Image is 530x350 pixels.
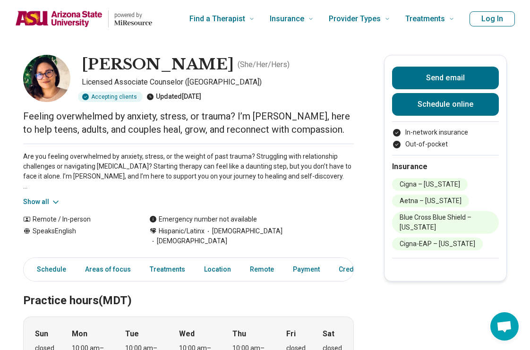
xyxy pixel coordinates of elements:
[78,92,143,102] div: Accepting clients
[392,211,499,234] li: Blue Cross Blue Shield – [US_STATE]
[82,77,354,88] p: Licensed Associate Counselor ([GEOGRAPHIC_DATA])
[144,260,191,279] a: Treatments
[146,92,201,102] div: Updated [DATE]
[23,55,70,102] img: Anna Cimental, Licensed Associate Counselor (LAC)
[125,328,139,340] strong: Tue
[392,67,499,89] button: Send email
[189,12,245,26] span: Find a Therapist
[205,226,282,236] span: [DEMOGRAPHIC_DATA]
[149,214,257,224] div: Emergency number not available
[35,328,48,340] strong: Sun
[179,328,195,340] strong: Wed
[329,12,381,26] span: Provider Types
[15,4,152,34] a: Home page
[392,195,469,207] li: Aetna – [US_STATE]
[470,11,515,26] button: Log In
[23,214,130,224] div: Remote / In-person
[392,139,499,149] li: Out-of-pocket
[149,236,227,246] span: [DEMOGRAPHIC_DATA]
[23,152,354,191] p: Are you feeling overwhelmed by anxiety, stress, or the weight of past trauma? Struggling with rel...
[270,12,304,26] span: Insurance
[72,328,87,340] strong: Mon
[23,226,130,246] div: Speaks English
[79,260,137,279] a: Areas of focus
[392,238,483,250] li: Cigna-EAP – [US_STATE]
[405,12,445,26] span: Treatments
[244,260,280,279] a: Remote
[490,312,519,341] div: Open chat
[82,55,234,75] h1: [PERSON_NAME]
[392,128,499,149] ul: Payment options
[392,161,499,172] h2: Insurance
[23,110,354,136] p: Feeling overwhelmed by anxiety, stress, or trauma? I’m [PERSON_NAME], here to help teens, adults,...
[232,328,246,340] strong: Thu
[26,260,72,279] a: Schedule
[238,59,290,70] p: ( She/Her/Hers )
[392,128,499,137] li: In-network insurance
[392,93,499,116] a: Schedule online
[333,260,380,279] a: Credentials
[323,328,334,340] strong: Sat
[198,260,237,279] a: Location
[287,260,325,279] a: Payment
[286,328,296,340] strong: Fri
[23,270,354,309] h2: Practice hours (MDT)
[23,197,60,207] button: Show all
[114,11,152,19] p: powered by
[392,178,468,191] li: Cigna – [US_STATE]
[159,226,205,236] span: Hispanic/Latinx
